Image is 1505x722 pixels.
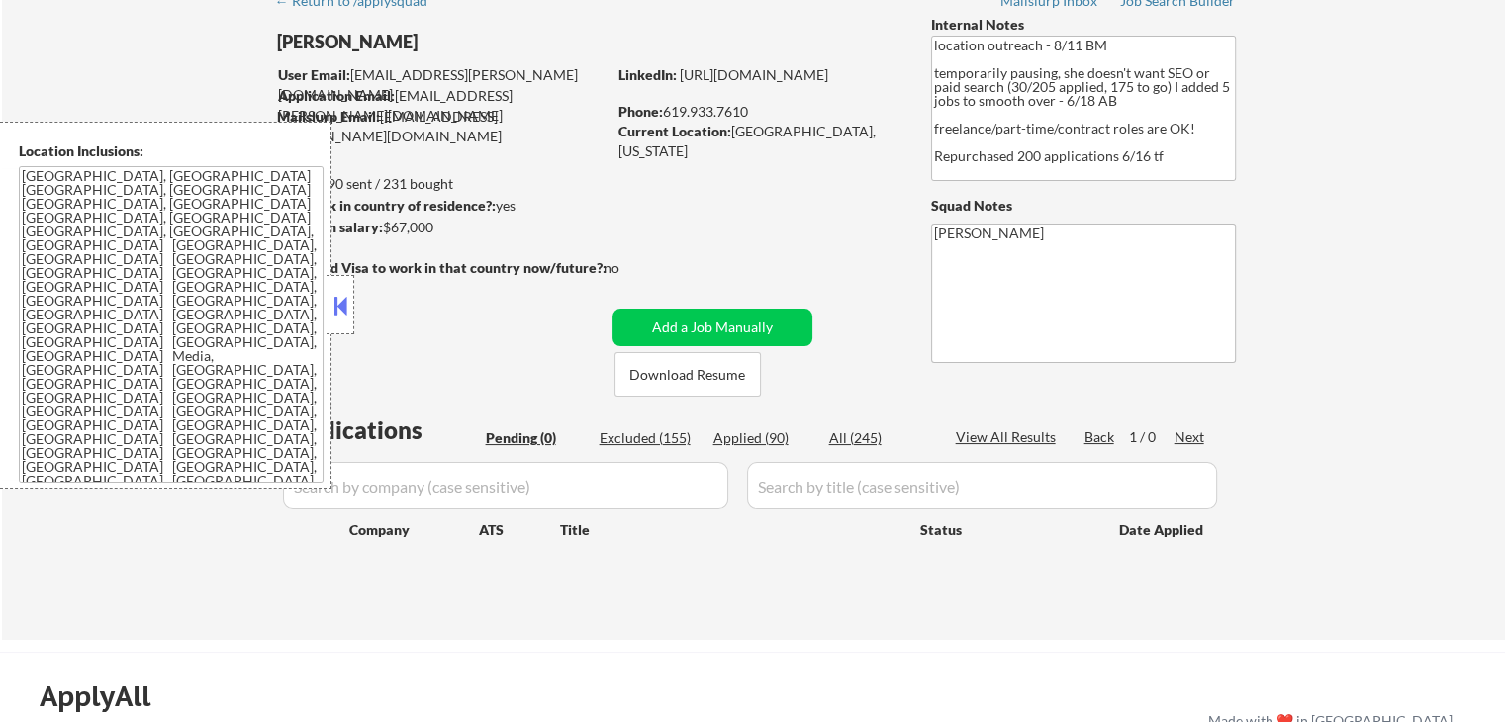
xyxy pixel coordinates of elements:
strong: Mailslurp Email: [277,108,380,125]
strong: Phone: [618,103,663,120]
div: Back [1084,427,1116,447]
div: no [604,258,660,278]
div: 1 / 0 [1129,427,1175,447]
div: Applied (90) [713,428,812,448]
div: [GEOGRAPHIC_DATA], [US_STATE] [618,122,898,160]
input: Search by company (case sensitive) [283,462,728,509]
div: [EMAIL_ADDRESS][PERSON_NAME][DOMAIN_NAME] [278,86,606,125]
div: Status [920,511,1090,547]
strong: User Email: [278,66,350,83]
div: [EMAIL_ADDRESS][PERSON_NAME][DOMAIN_NAME] [278,65,606,104]
div: [EMAIL_ADDRESS][PERSON_NAME][DOMAIN_NAME] [277,107,606,145]
div: Title [560,520,901,540]
strong: LinkedIn: [618,66,677,83]
div: Applications [283,418,479,442]
div: Date Applied [1119,520,1206,540]
div: yes [276,196,600,216]
button: Download Resume [614,352,761,397]
div: Pending (0) [486,428,585,448]
div: Excluded (155) [600,428,699,448]
div: ATS [479,520,560,540]
strong: Will need Visa to work in that country now/future?: [277,259,607,276]
div: [PERSON_NAME] [277,30,684,54]
input: Search by title (case sensitive) [747,462,1217,509]
div: Internal Notes [931,15,1236,35]
button: Add a Job Manually [612,309,812,346]
div: 619.933.7610 [618,102,898,122]
div: $67,000 [276,218,606,237]
strong: Application Email: [278,87,395,104]
div: Location Inclusions: [19,141,324,161]
a: [URL][DOMAIN_NAME] [680,66,828,83]
div: 90 sent / 231 bought [276,174,606,194]
strong: Current Location: [618,123,731,139]
div: Company [349,520,479,540]
div: View All Results [956,427,1062,447]
div: ApplyAll [40,679,173,713]
div: Next [1175,427,1206,447]
strong: Can work in country of residence?: [276,197,496,214]
div: All (245) [829,428,928,448]
div: Squad Notes [931,196,1236,216]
